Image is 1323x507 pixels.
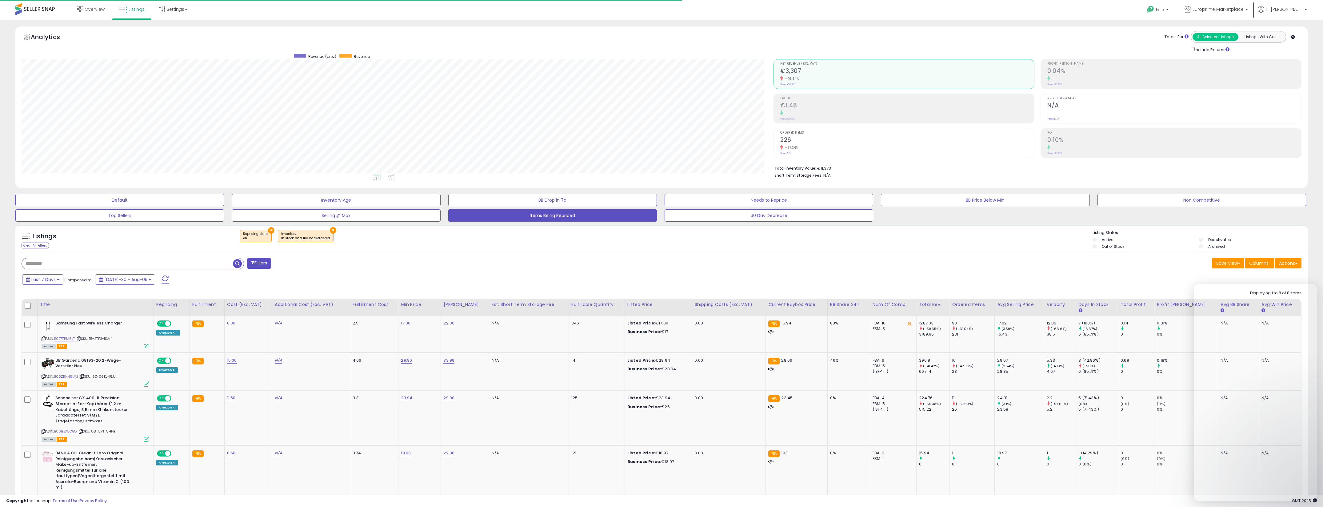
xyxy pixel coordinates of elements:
[919,332,949,337] div: 3189.96
[156,460,178,465] div: Amazon AI
[55,450,130,492] b: BANILA CO Clean it Zero Original Reinigungsbalsam|Koreanischer Make-up-Entferner, Reinigungsmitte...
[873,450,912,456] div: FBA: 2
[627,450,687,456] div: €18.97
[780,67,1034,76] h2: €3,307
[54,374,78,379] a: B00ZRN49UM
[952,395,994,401] div: 11
[919,395,949,401] div: 224.76
[997,320,1044,326] div: 17.02
[830,301,867,308] div: BB Share 24h.
[873,301,914,308] div: Num of Comp.
[158,451,165,456] span: ON
[401,357,412,364] a: 29.90
[774,166,816,171] b: Total Inventory Value:
[997,358,1044,363] div: 29.07
[1078,301,1115,308] div: Days In Stock
[1121,320,1154,326] div: 0.14
[22,243,49,248] div: Clear All Filters
[956,364,973,368] small: (-42.86%)
[492,395,564,401] div: N/A
[780,62,1034,66] span: Net Revenue (Exc. VAT)
[227,450,236,456] a: 8.50
[42,437,56,442] span: All listings currently available for purchase on Amazon
[781,395,793,401] span: 23.45
[1194,284,1317,501] iframe: Intercom live chat
[1078,320,1118,326] div: 7 (100%)
[42,450,54,463] img: 31VrZ9l9TyL._SL40_.jpg
[1047,332,1076,337] div: 38.5
[1047,461,1076,467] div: 0
[54,336,75,341] a: B0B77PM6JT
[919,450,949,456] div: 15.94
[443,450,454,456] a: 22.00
[330,227,336,234] button: ×
[780,136,1034,145] h2: 226
[1051,364,1064,368] small: (14.13%)
[571,301,622,308] div: Fulfillable Quantity
[1047,102,1301,110] h2: N/A
[1047,82,1062,86] small: Prev: 0.00%
[830,395,865,401] div: 0%
[1157,358,1217,363] div: 0.18%
[1047,407,1076,412] div: 5.2
[780,97,1034,100] span: Profit
[1258,6,1307,20] a: Hi [PERSON_NAME]
[1157,395,1217,401] div: 0%
[275,450,282,456] a: N/A
[492,320,564,326] div: N/A
[1078,395,1118,401] div: 5 (71.43%)
[1266,6,1303,12] span: Hi [PERSON_NAME]
[780,117,795,121] small: Prev: €0.00
[627,404,661,410] b: Business Price:
[627,357,655,363] b: Listed Price:
[627,395,687,401] div: €23.94
[232,209,440,222] button: Selling @ Max
[1001,401,1012,406] small: (3.1%)
[1051,401,1068,406] small: (-57.69%)
[952,407,994,412] div: 26
[627,320,655,326] b: Listed Price:
[781,320,791,326] span: 15.94
[1157,401,1165,406] small: (0%)
[1047,151,1062,155] small: Prev: 0.00%
[170,451,180,456] span: OFF
[443,301,486,308] div: [PERSON_NAME]
[78,429,115,434] span: | SKU: 8G-1JVT-CHFB
[158,396,165,401] span: ON
[1165,34,1189,40] div: Totals For
[275,395,282,401] a: N/A
[1047,62,1301,66] span: Profit [PERSON_NAME]
[571,320,620,326] div: 346
[830,358,865,363] div: 46%
[952,461,994,467] div: 0
[768,320,780,327] small: FBA
[353,450,394,456] div: 3.74
[1121,332,1154,337] div: 0
[694,358,761,363] div: 0.00
[1097,194,1306,206] button: Non Competitive
[232,194,440,206] button: Inventory Age
[694,320,761,326] div: 0.00
[76,336,112,341] span: | SKU: 15-2TF3-RXV4
[170,321,180,326] span: OFF
[443,395,454,401] a: 29.00
[571,450,620,456] div: 121
[243,231,268,241] span: Repricing state :
[1157,320,1217,326] div: 0.01%
[873,369,912,374] div: ( SFP: 1 )
[830,450,865,456] div: 0%
[1121,450,1154,456] div: 0
[33,232,56,241] h5: Listings
[694,301,763,308] div: Shipping Costs (Exc. VAT)
[627,320,687,326] div: €17.00
[1121,358,1154,363] div: 0.69
[1047,136,1301,145] h2: 0.10%
[1047,67,1301,76] h2: 0.04%
[627,459,661,465] b: Business Price:
[42,344,56,349] span: All listings currently available for purchase on Amazon
[1078,358,1118,363] div: 3 (42.86%)
[1275,258,1301,268] button: Actions
[1047,369,1076,374] div: 4.67
[443,320,454,326] a: 22.00
[768,301,825,308] div: Current Buybox Price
